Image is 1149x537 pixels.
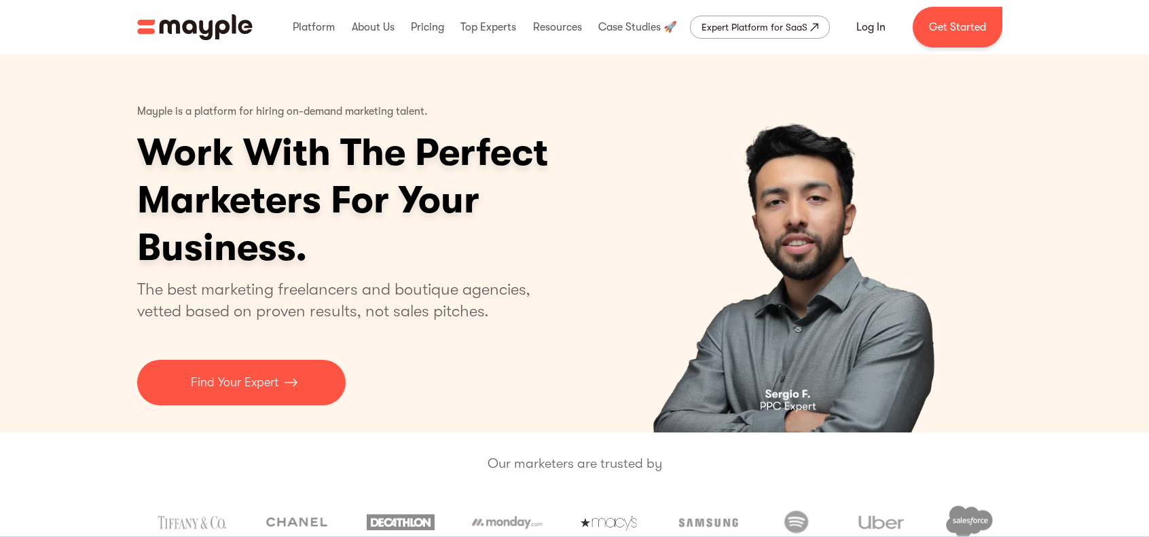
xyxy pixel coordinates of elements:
a: Find Your Expert [137,360,346,405]
p: Mayple is a platform for hiring on-demand marketing talent. [137,95,428,129]
div: Platform [289,5,338,49]
p: Find Your Expert [191,373,278,392]
h1: Work With The Perfect Marketers For Your Business. [137,129,653,272]
p: The best marketing freelancers and boutique agencies, vetted based on proven results, not sales p... [137,278,547,322]
div: 1 of 4 [587,54,1012,432]
div: carousel [587,54,1012,432]
div: Pricing [407,5,448,49]
div: Expert Platform for SaaS [701,19,807,35]
a: Get Started [913,7,1002,48]
div: Top Experts [457,5,519,49]
a: Log In [840,11,902,43]
div: About Us [348,5,398,49]
a: Expert Platform for SaaS [690,16,830,39]
div: Resources [530,5,585,49]
a: home [137,14,253,40]
img: Mayple logo [137,14,253,40]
